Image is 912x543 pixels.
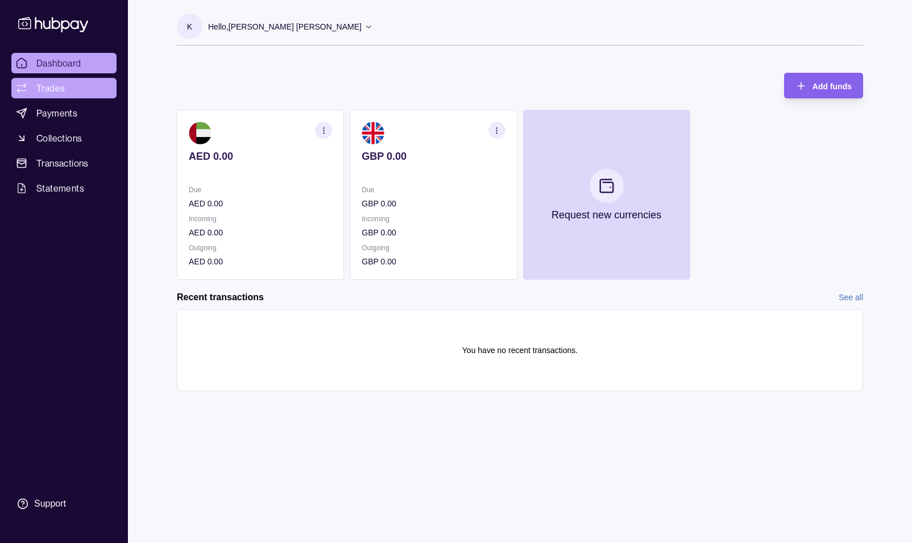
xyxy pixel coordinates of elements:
p: Request new currencies [552,209,661,221]
a: Payments [11,103,117,123]
span: Statements [36,181,84,195]
span: Collections [36,131,82,145]
span: Payments [36,106,77,120]
p: Incoming [189,213,332,225]
a: Dashboard [11,53,117,73]
p: GBP 0.00 [362,255,505,268]
img: ae [189,122,212,144]
p: Outgoing [362,242,505,254]
div: Support [34,498,66,510]
p: AED 0.00 [189,255,332,268]
p: K [187,20,192,33]
a: Transactions [11,153,117,173]
span: Add funds [812,82,852,91]
p: AED 0.00 [189,226,332,239]
span: Dashboard [36,56,81,70]
p: AED 0.00 [189,197,332,210]
p: GBP 0.00 [362,226,505,239]
p: GBP 0.00 [362,150,505,163]
a: Collections [11,128,117,148]
span: Transactions [36,156,89,170]
p: AED 0.00 [189,150,332,163]
button: Add funds [784,73,863,98]
p: Hello, [PERSON_NAME] [PERSON_NAME] [208,20,362,33]
p: Due [362,184,505,196]
p: Due [189,184,332,196]
a: Trades [11,78,117,98]
p: GBP 0.00 [362,197,505,210]
button: Request new currencies [523,110,690,280]
p: Incoming [362,213,505,225]
a: See all [839,291,863,304]
h2: Recent transactions [177,291,264,304]
a: Support [11,492,117,516]
p: You have no recent transactions. [462,344,578,357]
img: gb [362,122,384,144]
p: Outgoing [189,242,332,254]
a: Statements [11,178,117,198]
span: Trades [36,81,65,95]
